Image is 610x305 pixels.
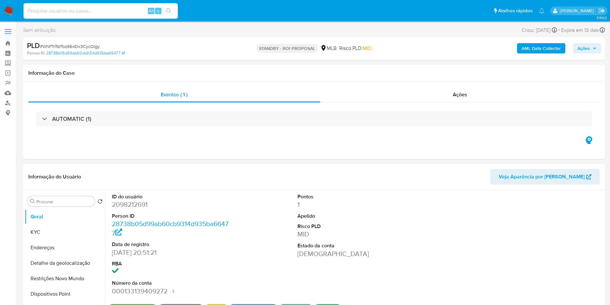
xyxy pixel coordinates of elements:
a: 28738b05d99ab60cb9314d935ba66477 [112,219,229,237]
button: Endereços [25,240,105,255]
button: Dispositivos Point [25,286,105,302]
p: priscilla.barbante@mercadopago.com.br [560,8,596,14]
dt: Apelido [297,213,415,220]
dd: 000133139409272 [112,287,229,296]
dd: 2098212691 [112,200,229,209]
h3: AUTOMATIC (1) [52,115,91,122]
button: Retornar ao pedido padrão [97,199,103,206]
span: # WNfTnTdrToz664Dx3CycOlgy [40,43,100,50]
span: Sem atribuição [23,27,56,34]
input: Pesquise usuários ou casos... [23,7,178,15]
input: Procurar [36,199,92,205]
span: MID [363,44,372,52]
h1: Informação do Usuário [28,174,81,180]
b: AML Data Collector [522,43,561,53]
span: Alt [149,8,154,14]
dd: MID [297,230,415,239]
button: search-icon [162,6,175,15]
button: Geral [25,209,105,224]
dt: ID do usuário [112,193,229,200]
button: Ações [573,43,601,53]
span: Veja Aparência por [PERSON_NAME] [499,169,585,185]
span: s [157,8,159,14]
b: PLD [27,40,40,51]
dt: Risco PLD [297,223,415,230]
span: - [558,26,560,34]
dt: Data de registro [112,241,229,248]
div: Criou: [DATE] [522,26,557,34]
b: Person ID [27,50,45,56]
button: Veja Aparência por [PERSON_NAME] [490,169,600,185]
p: STANDBY - ROI PROPOSAL [256,44,318,53]
button: Detalhe da geolocalização [25,255,105,271]
a: Notificações [539,8,544,14]
span: Atalhos rápidos [498,7,533,14]
dt: Número da conta [112,280,229,287]
span: Ações [578,43,590,53]
button: KYC [25,224,105,240]
span: Expira em 13 dias [561,27,599,34]
button: Restrições Novo Mundo [25,271,105,286]
dd: 1 [297,200,415,209]
button: AML Data Collector [517,43,565,53]
a: Sair [598,7,605,14]
div: MLB [320,45,337,52]
dt: Person ID [112,213,229,220]
h1: Informação do Caso [28,70,600,76]
a: 28738b05d99ab60cb9314d935ba66477 [46,50,125,56]
dd: [DEMOGRAPHIC_DATA] [297,249,415,258]
dt: Estado da conta [297,242,415,249]
dt: RBA [112,260,229,267]
span: Ações [453,91,467,98]
span: Eventos ( 1 ) [161,91,187,98]
span: Risco PLD: [339,45,372,52]
dt: Pontos [297,193,415,200]
div: AUTOMATIC (1) [36,111,592,126]
dd: [DATE] 20:51:21 [112,248,229,257]
button: Procurar [30,199,35,204]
